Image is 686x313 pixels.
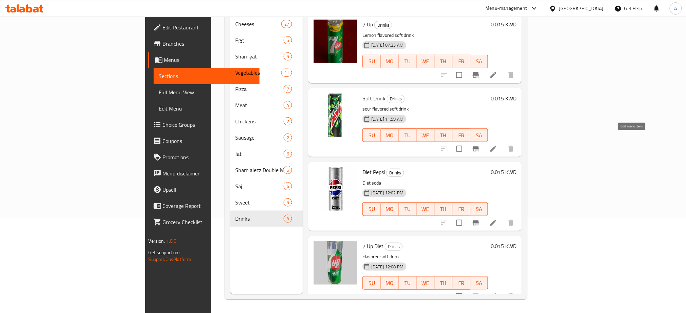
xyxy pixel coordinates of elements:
button: FR [452,276,470,290]
div: Saj6 [230,178,303,194]
button: FR [452,202,470,216]
span: Drinks [385,243,402,250]
button: WE [417,202,435,216]
button: TH [435,202,452,216]
span: Pizza [236,85,284,93]
p: Flavored soft drink [362,252,488,261]
span: Drinks [236,215,284,223]
button: SU [362,202,381,216]
span: 7 Up [362,19,373,29]
img: Soft Drink [314,94,357,137]
div: Drinks9 [230,211,303,227]
span: 5 [284,53,292,60]
button: WE [417,128,435,142]
a: Branches [148,35,260,52]
span: Get support on: [149,248,180,257]
button: Branch-specific-item [468,215,484,231]
div: items [284,166,292,174]
a: Menu disclaimer [148,165,260,182]
span: Soft Drink [362,93,385,103]
a: Edit Menu [154,100,260,117]
span: [DATE] 12:08 PM [369,264,406,270]
button: delete [503,141,519,157]
div: Jat6 [230,146,303,162]
span: Menu disclaimer [163,169,255,177]
a: Support.OpsPlatform [149,255,192,264]
span: A [674,5,677,12]
div: Meat4 [230,97,303,113]
span: WE [419,56,432,66]
span: Sausage [236,134,284,142]
a: Edit menu item [489,71,497,79]
span: Coverage Report [163,202,255,210]
span: Full Menu View [159,88,255,96]
span: Saj [236,182,284,190]
img: Diet Pepsi [314,167,357,211]
span: 2 [284,135,292,141]
button: SU [362,276,381,290]
div: items [281,69,292,77]
button: delete [503,215,519,231]
h6: 0.015 KWD [491,167,516,177]
div: Sham alezz Double Melt5 [230,162,303,178]
div: items [284,52,292,61]
div: Vegetables11 [230,65,303,81]
button: WE [417,55,435,68]
div: items [284,134,292,142]
span: Promotions [163,153,255,161]
button: Branch-specific-item [468,288,484,305]
span: Shamiyat [236,52,284,61]
span: Jat [236,150,284,158]
p: sour flavored soft drink [362,105,488,113]
button: MO [381,202,399,216]
button: TH [435,55,452,68]
span: SU [366,278,378,288]
div: Pizza7 [230,81,303,97]
button: TH [435,276,452,290]
button: TU [399,202,417,216]
span: Sham alezz Double Melt [236,166,284,174]
div: Shamiyat5 [230,48,303,65]
a: Edit menu item [489,292,497,300]
span: Drinks [386,169,404,177]
a: Grocery Checklist [148,214,260,230]
p: Diet soda [362,179,488,187]
span: MO [383,130,396,140]
span: Chickens [236,117,284,125]
span: 6 [284,183,292,190]
button: SU [362,55,381,68]
a: Upsell [148,182,260,198]
a: Coupons [148,133,260,149]
button: delete [503,67,519,83]
span: Sweet [236,198,284,207]
button: SA [470,202,488,216]
span: TU [401,56,414,66]
button: delete [503,288,519,305]
span: Drinks [375,21,392,29]
a: Edit Restaurant [148,19,260,35]
button: Branch-specific-item [468,141,484,157]
a: Promotions [148,149,260,165]
div: Sausage2 [230,129,303,146]
button: TU [399,55,417,68]
button: SA [470,276,488,290]
span: Sections [159,72,255,80]
span: Select to update [452,142,466,156]
div: items [284,198,292,207]
span: Branches [163,40,255,48]
span: 2 [284,118,292,125]
span: Upsell [163,186,255,194]
span: TU [401,278,414,288]
span: 4 [284,102,292,109]
button: MO [381,276,399,290]
div: items [284,215,292,223]
span: Select to update [452,289,466,304]
span: Egg [236,36,284,44]
span: Vegetables [236,69,281,77]
span: Menus [164,56,255,64]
